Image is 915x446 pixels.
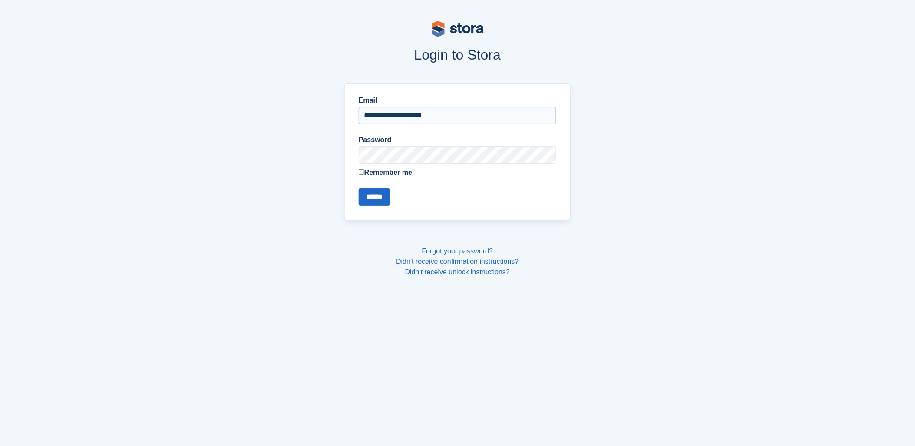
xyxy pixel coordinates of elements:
a: Forgot your password? [422,247,493,255]
input: Remember me [359,169,364,175]
a: Didn't receive confirmation instructions? [396,258,519,265]
label: Email [359,95,556,106]
a: Didn't receive unlock instructions? [405,268,510,276]
h1: Login to Stora [179,47,737,63]
label: Password [359,135,556,145]
label: Remember me [359,167,556,178]
img: stora-logo-53a41332b3708ae10de48c4981b4e9114cc0af31d8433b30ea865607fb682f29.svg [432,21,484,37]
